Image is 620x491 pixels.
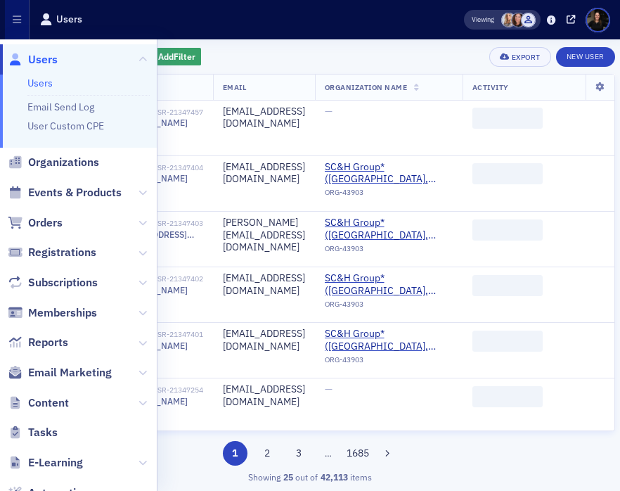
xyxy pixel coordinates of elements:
div: ORG-43903 [325,244,453,258]
span: Email [223,82,247,92]
a: User Custom CPE [27,120,104,132]
button: 1 [223,441,247,466]
span: SC&H Group* (Sparks Glencoe, MD) [325,272,453,297]
div: [EMAIL_ADDRESS][DOMAIN_NAME] [223,272,305,297]
a: SC&H Group* ([GEOGRAPHIC_DATA], [GEOGRAPHIC_DATA]) [325,161,453,186]
a: Content [8,395,69,411]
span: ‌ [472,108,543,129]
h1: Users [56,13,82,26]
span: — [325,105,332,117]
span: Activity [472,82,509,92]
span: Reports [28,335,68,350]
a: SC&H Group* ([GEOGRAPHIC_DATA], [GEOGRAPHIC_DATA]) [325,272,453,297]
span: … [318,447,338,459]
a: E-Learning [8,455,83,471]
div: Export [512,53,541,61]
span: SC&H Group* (Sparks Glencoe, MD) [325,217,453,241]
a: Registrations [8,245,96,260]
span: Memberships [28,305,97,321]
strong: 25 [280,471,295,483]
a: SC&H Group* ([GEOGRAPHIC_DATA], [GEOGRAPHIC_DATA]) [325,328,453,352]
span: ‌ [472,219,543,241]
span: ‌ [472,163,543,184]
span: Email Marketing [28,365,112,381]
div: [EMAIL_ADDRESS][DOMAIN_NAME] [223,161,305,186]
div: [EMAIL_ADDRESS][DOMAIN_NAME] [223,328,305,352]
button: 1685 [346,441,370,466]
button: AddFilter [144,48,202,65]
a: Email Send Log [27,101,94,113]
div: USR-21347404 [126,163,203,172]
a: Email Marketing [8,365,112,381]
span: Tasks [28,425,58,440]
button: 2 [254,441,279,466]
div: [EMAIL_ADDRESS][DOMAIN_NAME] [223,383,305,408]
span: ‌ [472,386,543,407]
span: SC&H Group* (Sparks Glencoe, MD) [325,161,453,186]
button: Export [489,47,550,67]
span: Events & Products [28,185,122,200]
a: Organizations [8,155,99,170]
div: Showing out of items [5,471,615,483]
span: Add Filter [158,50,195,63]
div: [PERSON_NAME][EMAIL_ADDRESS][DOMAIN_NAME] [223,217,305,254]
strong: 42,113 [318,471,350,483]
div: [EMAIL_ADDRESS][DOMAIN_NAME] [223,106,305,130]
div: ORG-43903 [325,188,453,202]
span: ‌ [472,275,543,296]
a: New User [556,47,615,67]
div: USR-21347403 [126,219,203,228]
span: Viewing [472,15,494,25]
span: Registrations [28,245,96,260]
span: Natalie Antonakas [511,13,526,27]
span: Users [28,52,58,68]
span: Orders [28,215,63,231]
span: Profile [586,8,610,32]
a: Reports [8,335,68,350]
span: — [325,383,332,395]
a: Events & Products [8,185,122,200]
div: USR-21347401 [126,330,203,339]
span: Subscriptions [28,275,98,291]
a: Users [27,77,53,89]
span: E-Learning [28,455,83,471]
a: SC&H Group* ([GEOGRAPHIC_DATA], [GEOGRAPHIC_DATA]) [325,217,453,241]
a: Memberships [8,305,97,321]
div: ORG-43903 [325,300,453,314]
a: Orders [8,215,63,231]
a: Subscriptions [8,275,98,291]
span: Organizations [28,155,99,170]
span: Content [28,395,69,411]
span: Organization Name [325,82,408,92]
button: 3 [287,441,311,466]
span: SC&H Group* (Sparks Glencoe, MD) [325,328,453,352]
span: Emily Trott [501,13,516,27]
span: ‌ [472,331,543,352]
a: Tasks [8,425,58,440]
div: USR-21347402 [126,274,203,283]
div: ORG-43903 [325,355,453,369]
span: Justin Chase [521,13,536,27]
a: Users [8,52,58,68]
